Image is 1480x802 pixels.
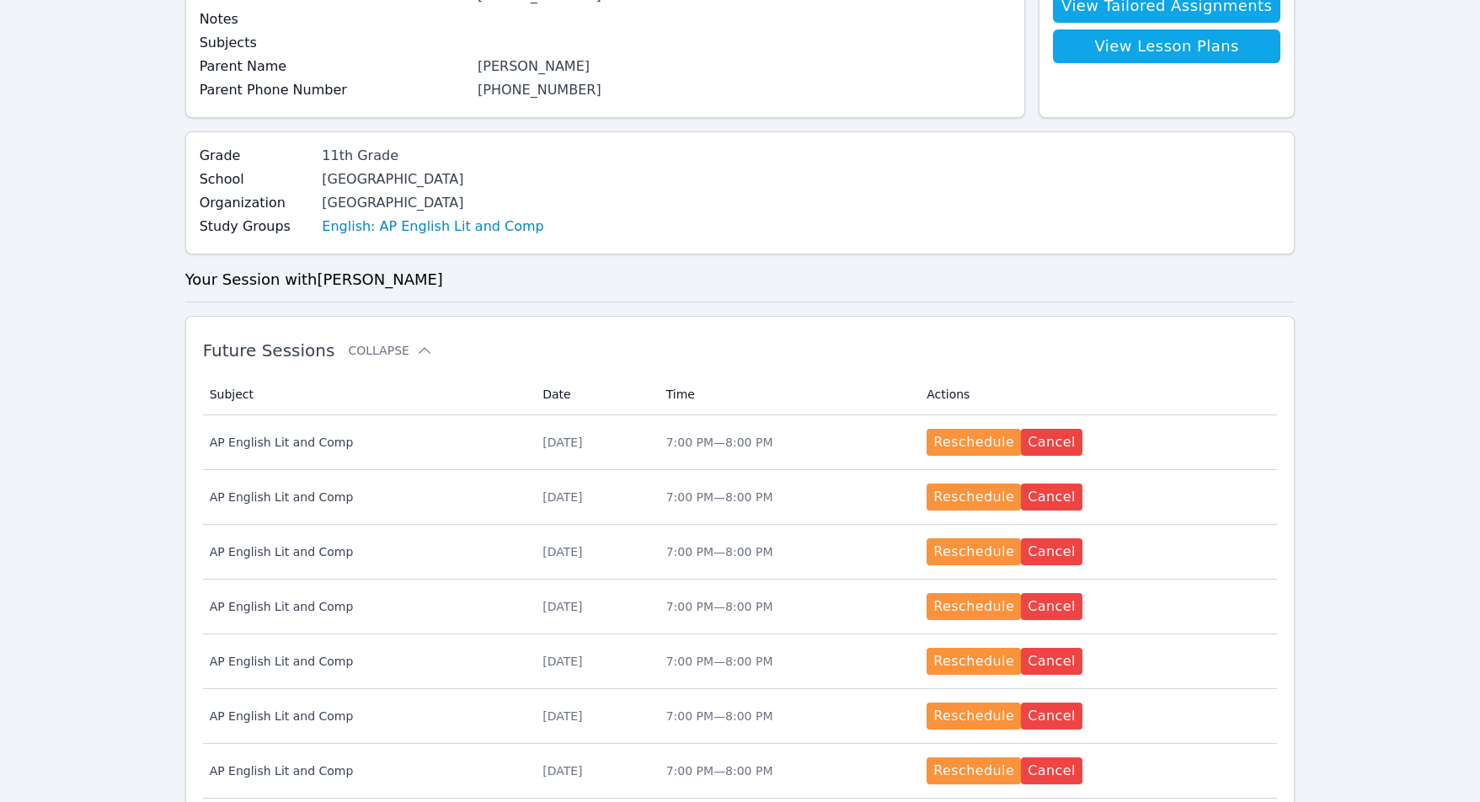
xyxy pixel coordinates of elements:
[927,757,1021,784] button: Reschedule
[1021,703,1082,730] button: Cancel
[203,689,1278,744] tr: AP English Lit and Comp[DATE]7:00 PM—8:00 PMRescheduleCancel
[210,708,523,724] span: AP English Lit and Comp
[542,543,645,560] div: [DATE]
[542,489,645,505] div: [DATE]
[1021,593,1082,620] button: Cancel
[666,600,773,613] span: 7:00 PM — 8:00 PM
[203,374,533,415] th: Subject
[203,470,1278,525] tr: AP English Lit and Comp[DATE]7:00 PM—8:00 PMRescheduleCancel
[348,342,432,359] button: Collapse
[666,490,773,504] span: 7:00 PM — 8:00 PM
[210,434,523,451] span: AP English Lit and Comp
[666,436,773,449] span: 7:00 PM — 8:00 PM
[478,82,601,98] a: [PHONE_NUMBER]
[203,634,1278,689] tr: AP English Lit and Comp[DATE]7:00 PM—8:00 PMRescheduleCancel
[1053,29,1280,63] a: View Lesson Plans
[927,538,1021,565] button: Reschedule
[927,429,1021,456] button: Reschedule
[200,217,313,237] label: Study Groups
[200,169,313,190] label: School
[210,543,523,560] span: AP English Lit and Comp
[200,33,468,53] label: Subjects
[203,525,1278,580] tr: AP English Lit and Comp[DATE]7:00 PM—8:00 PMRescheduleCancel
[1021,429,1082,456] button: Cancel
[1021,538,1082,565] button: Cancel
[200,146,313,166] label: Grade
[927,648,1021,675] button: Reschedule
[185,268,1296,291] h3: Your Session with [PERSON_NAME]
[927,484,1021,511] button: Reschedule
[322,169,543,190] div: [GEOGRAPHIC_DATA]
[542,598,645,615] div: [DATE]
[542,434,645,451] div: [DATE]
[927,593,1021,620] button: Reschedule
[210,653,523,670] span: AP English Lit and Comp
[478,56,1011,77] div: [PERSON_NAME]
[666,709,773,723] span: 7:00 PM — 8:00 PM
[322,146,543,166] div: 11th Grade
[656,374,917,415] th: Time
[916,374,1277,415] th: Actions
[200,56,468,77] label: Parent Name
[532,374,655,415] th: Date
[1021,484,1082,511] button: Cancel
[542,708,645,724] div: [DATE]
[210,489,523,505] span: AP English Lit and Comp
[542,653,645,670] div: [DATE]
[322,193,543,213] div: [GEOGRAPHIC_DATA]
[542,762,645,779] div: [DATE]
[666,545,773,559] span: 7:00 PM — 8:00 PM
[203,340,335,361] span: Future Sessions
[1021,757,1082,784] button: Cancel
[200,80,468,100] label: Parent Phone Number
[210,762,523,779] span: AP English Lit and Comp
[1021,648,1082,675] button: Cancel
[666,764,773,778] span: 7:00 PM — 8:00 PM
[203,415,1278,470] tr: AP English Lit and Comp[DATE]7:00 PM—8:00 PMRescheduleCancel
[210,598,523,615] span: AP English Lit and Comp
[203,744,1278,799] tr: AP English Lit and Comp[DATE]7:00 PM—8:00 PMRescheduleCancel
[927,703,1021,730] button: Reschedule
[203,580,1278,634] tr: AP English Lit and Comp[DATE]7:00 PM—8:00 PMRescheduleCancel
[200,9,468,29] label: Notes
[322,217,543,237] a: English: AP English Lit and Comp
[200,193,313,213] label: Organization
[666,655,773,668] span: 7:00 PM — 8:00 PM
